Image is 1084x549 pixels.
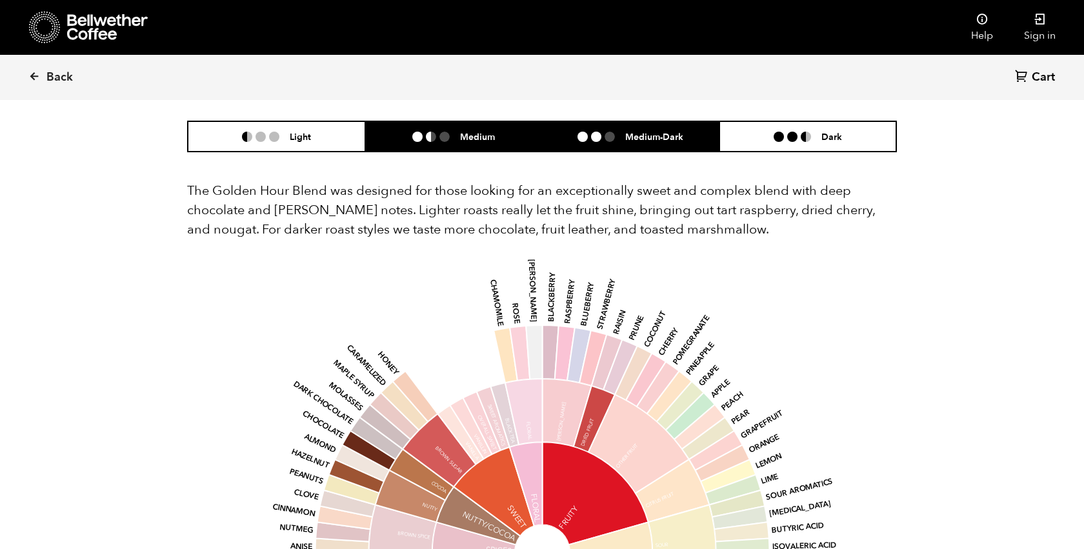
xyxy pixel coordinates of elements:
h6: Medium-Dark [625,131,683,142]
h6: Light [290,131,311,142]
span: Back [46,70,73,85]
h2: Flavor [187,85,424,105]
h6: Medium [460,131,495,142]
p: The Golden Hour Blend was designed for those looking for an exceptionally sweet and complex blend... [187,181,897,239]
a: Cart [1015,69,1058,86]
h6: Dark [821,131,842,142]
span: Cart [1032,70,1055,85]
